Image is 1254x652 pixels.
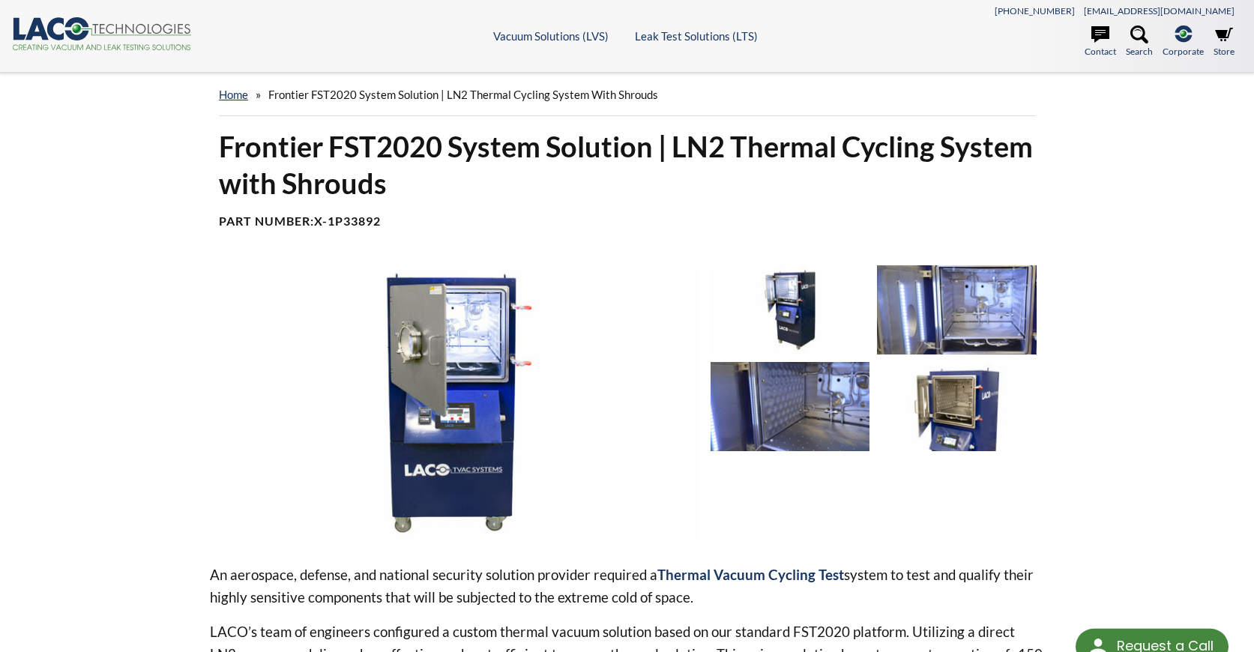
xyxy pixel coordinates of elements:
[210,564,1044,609] p: An aerospace, defense, and national security solution provider required a system to test and qual...
[711,362,870,451] img: Thermal Platen and Shroud, chamber close-up
[635,29,758,43] a: Leak Test Solutions (LTS)
[314,214,381,228] b: X-1P33892
[219,214,1035,229] h4: Part Number:
[877,362,1037,451] img: TVCT System, chamber close-up
[657,566,844,583] strong: Thermal Vacuum Cycling Test
[995,5,1075,16] a: [PHONE_NUMBER]
[219,73,1035,116] div: »
[210,265,699,540] img: TVCT System, front view, open door
[877,265,1037,354] img: Thermal Platen and Shroud, chamber internal
[219,128,1035,202] h1: Frontier FST2020 System Solution | LN2 Thermal Cycling System with Shrouds
[1214,25,1235,58] a: Store
[1126,25,1153,58] a: Search
[268,88,658,101] span: Frontier FST2020 System Solution | LN2 Thermal Cycling System with Shrouds
[493,29,609,43] a: Vacuum Solutions (LVS)
[1085,25,1116,58] a: Contact
[1084,5,1235,16] a: [EMAIL_ADDRESS][DOMAIN_NAME]
[219,88,248,101] a: home
[1163,44,1204,58] span: Corporate
[711,265,870,354] img: TVCT System, angled view, open door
